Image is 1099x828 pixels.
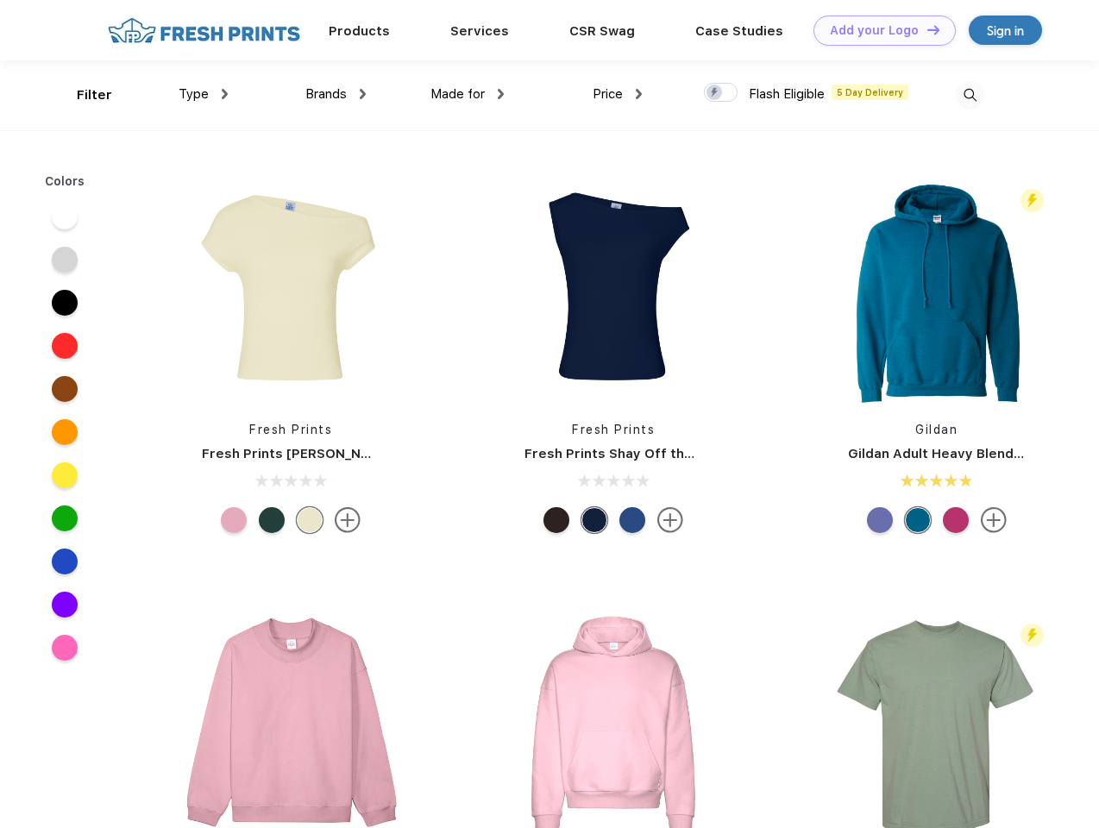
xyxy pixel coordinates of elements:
a: CSR Swag [569,23,635,39]
img: dropdown.png [636,89,642,99]
div: Sign in [987,21,1024,41]
img: func=resize&h=266 [822,174,1052,404]
div: Light Pink [221,507,247,533]
div: Brown [543,507,569,533]
div: Add your Logo [830,23,919,38]
div: Antique Sapphire [905,507,931,533]
img: dropdown.png [222,89,228,99]
img: flash_active_toggle.svg [1020,624,1044,647]
span: Brands [305,86,347,102]
img: dropdown.png [360,89,366,99]
span: Price [593,86,623,102]
img: desktop_search.svg [956,81,984,110]
img: more.svg [335,507,361,533]
a: Fresh Prints Shay Off the Shoulder Tank [524,446,790,461]
a: Gildan [915,423,958,436]
span: 5 Day Delivery [832,85,908,100]
div: Navy [581,507,607,533]
span: Flash Eligible [749,86,825,102]
div: Heliconia [943,507,969,533]
a: Products [329,23,390,39]
img: func=resize&h=266 [176,174,405,404]
div: Filter [77,85,112,105]
img: dropdown.png [498,89,504,99]
img: DT [927,25,939,34]
img: fo%20logo%202.webp [103,16,305,46]
a: Fresh Prints [572,423,655,436]
img: more.svg [981,507,1007,533]
div: Yellow [297,507,323,533]
div: Violet [867,507,893,533]
div: Colors [32,172,98,191]
span: Made for [430,86,485,102]
a: Services [450,23,509,39]
img: flash_active_toggle.svg [1020,189,1044,212]
div: Green [259,507,285,533]
a: Fresh Prints [249,423,332,436]
span: Type [179,86,209,102]
a: Fresh Prints [PERSON_NAME] Off the Shoulder Top [202,446,537,461]
div: True Blue [619,507,645,533]
img: more.svg [657,507,683,533]
a: Sign in [969,16,1042,45]
img: func=resize&h=266 [499,174,728,404]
